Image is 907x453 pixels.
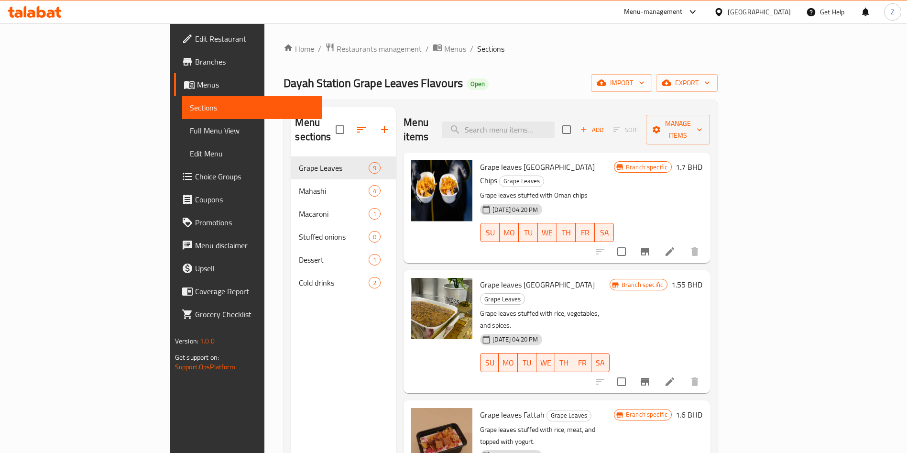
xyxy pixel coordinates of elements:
[369,208,381,220] div: items
[664,246,676,257] a: Edit menu item
[555,353,573,372] button: TH
[350,118,373,141] span: Sort sections
[480,189,614,201] p: Grape leaves stuffed with Oman chips
[195,217,314,228] span: Promotions
[683,240,706,263] button: delete
[291,156,396,179] div: Grape Leaves9
[299,162,369,174] div: Grape Leaves
[369,187,380,196] span: 4
[577,122,607,137] button: Add
[499,176,544,187] div: Grape Leaves
[369,277,381,288] div: items
[489,205,542,214] span: [DATE] 04:20 PM
[646,115,710,144] button: Manage items
[480,408,545,422] span: Grape leaves Fattah
[369,254,381,265] div: items
[577,122,607,137] span: Add item
[182,142,322,165] a: Edit Menu
[470,43,473,55] li: /
[500,223,519,242] button: MO
[182,119,322,142] a: Full Menu View
[190,102,314,113] span: Sections
[500,176,544,187] span: Grape Leaves
[369,164,380,173] span: 9
[480,223,500,242] button: SU
[299,231,369,243] div: Stuffed onions
[599,226,610,240] span: SA
[369,255,380,265] span: 1
[503,226,515,240] span: MO
[291,271,396,294] div: Cold drinks2
[175,351,219,364] span: Get support on:
[538,223,557,242] button: WE
[299,254,369,265] span: Dessert
[373,118,396,141] button: Add section
[195,33,314,44] span: Edit Restaurant
[536,353,555,372] button: WE
[195,171,314,182] span: Choice Groups
[174,234,322,257] a: Menu disclaimer
[559,356,569,370] span: TH
[522,356,532,370] span: TU
[284,43,718,55] nav: breadcrumb
[369,210,380,219] span: 1
[557,223,576,242] button: TH
[284,72,463,94] span: Dayah Station Grape Leaves Flavours
[369,232,380,242] span: 0
[519,223,538,242] button: TU
[634,370,656,393] button: Branch-specific-item
[484,356,495,370] span: SU
[622,163,671,172] span: Branch specific
[664,77,710,89] span: export
[174,73,322,96] a: Menus
[561,226,572,240] span: TH
[676,408,702,421] h6: 1.6 BHD
[480,160,595,188] span: Grape leaves [GEOGRAPHIC_DATA] Chips
[195,263,314,274] span: Upsell
[200,335,215,347] span: 1.0.0
[299,185,369,197] span: Mahashi
[489,335,542,344] span: [DATE] 04:20 PM
[291,179,396,202] div: Mahashi4
[547,410,591,421] span: Grape Leaves
[591,74,652,92] button: import
[728,7,791,17] div: [GEOGRAPHIC_DATA]
[174,188,322,211] a: Coupons
[671,278,702,291] h6: 1.55 BHD
[182,96,322,119] a: Sections
[411,160,472,221] img: Grape leaves Oman Chips
[426,43,429,55] li: /
[411,278,472,339] img: Grape leaves Madrouba
[174,257,322,280] a: Upsell
[683,370,706,393] button: delete
[523,226,534,240] span: TU
[595,223,614,242] button: SA
[499,353,518,372] button: MO
[656,74,718,92] button: export
[174,27,322,50] a: Edit Restaurant
[174,211,322,234] a: Promotions
[480,308,610,331] p: Grape leaves stuffed with rice, vegetables, and spices.
[595,356,606,370] span: SA
[664,376,676,387] a: Edit menu item
[467,80,489,88] span: Open
[444,43,466,55] span: Menus
[540,356,551,370] span: WE
[518,353,536,372] button: TU
[599,77,645,89] span: import
[369,231,381,243] div: items
[175,335,198,347] span: Version:
[433,43,466,55] a: Menus
[576,223,595,242] button: FR
[607,122,646,137] span: Select section first
[174,165,322,188] a: Choice Groups
[195,194,314,205] span: Coupons
[442,122,555,138] input: search
[480,293,525,305] div: Grape Leaves
[330,120,350,140] span: Select all sections
[467,78,489,90] div: Open
[480,424,614,448] p: Grape leaves stuffed with rice, meat, and topped with yogurt.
